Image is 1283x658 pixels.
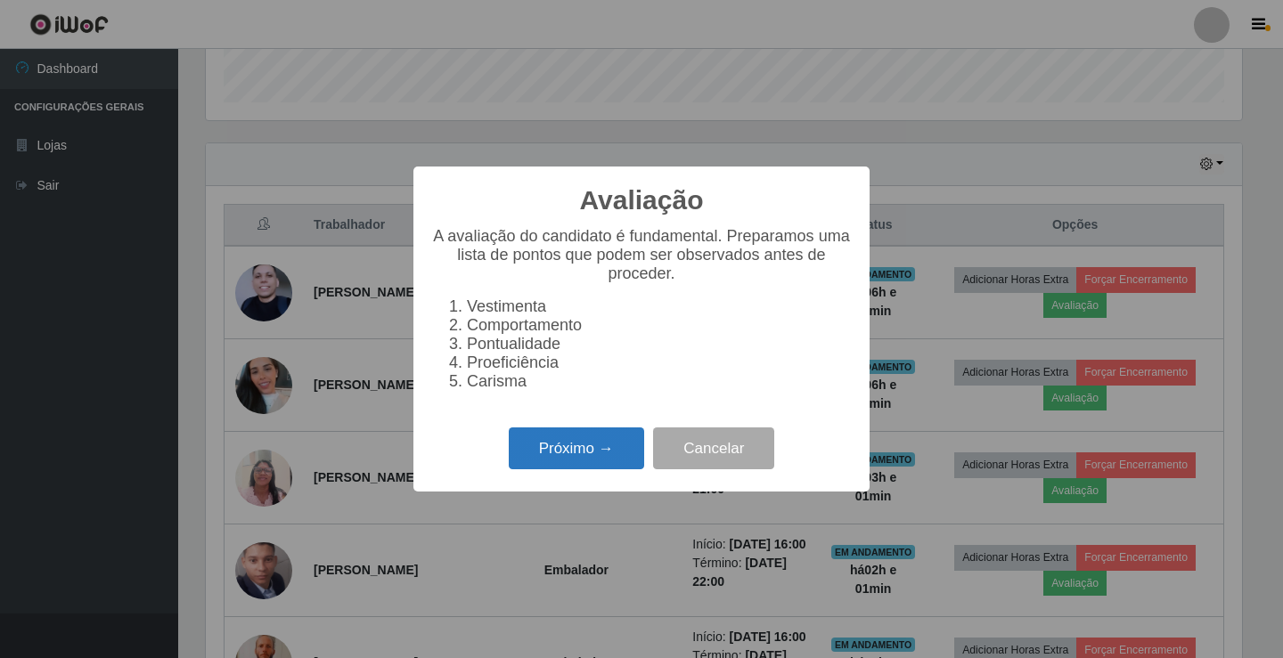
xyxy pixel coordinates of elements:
li: Comportamento [467,316,852,335]
h2: Avaliação [580,184,704,216]
p: A avaliação do candidato é fundamental. Preparamos uma lista de pontos que podem ser observados a... [431,227,852,283]
button: Cancelar [653,427,774,469]
li: Carisma [467,372,852,391]
li: Pontualidade [467,335,852,353]
button: Próximo → [509,427,644,469]
li: Vestimenta [467,297,852,316]
li: Proeficiência [467,353,852,372]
